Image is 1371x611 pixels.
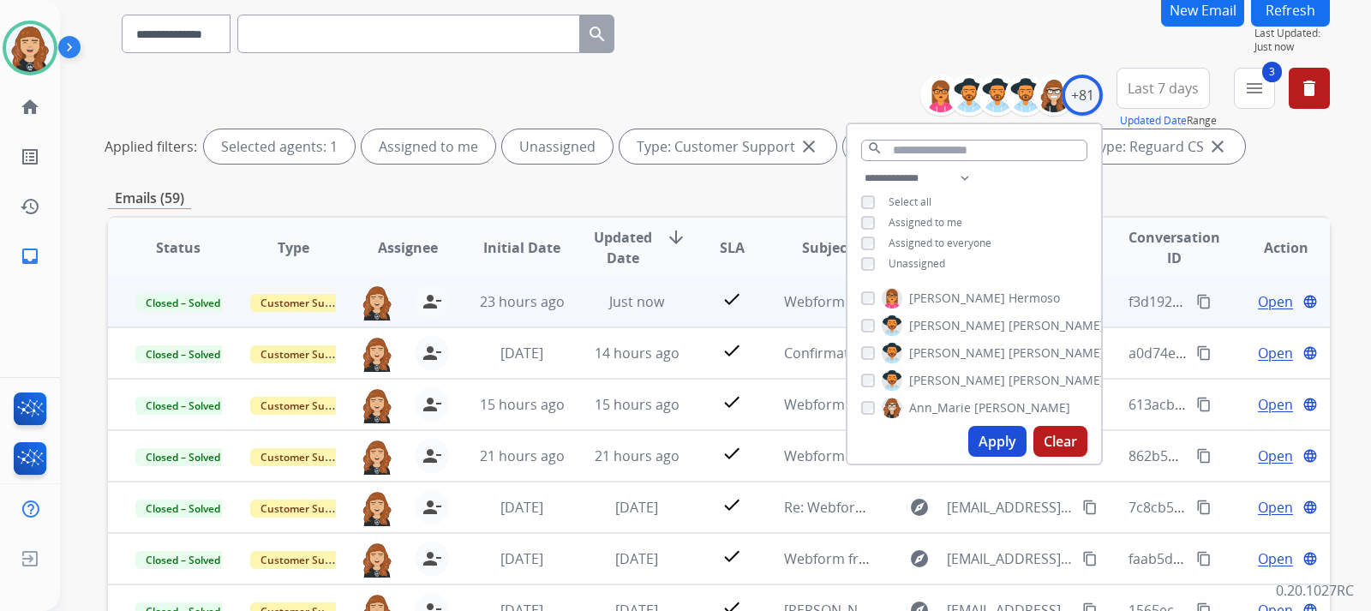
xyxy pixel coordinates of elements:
img: agent-avatar [360,439,394,475]
span: Just now [1254,40,1330,54]
span: Select all [889,195,931,209]
span: [PERSON_NAME] [909,317,1005,334]
span: 23 hours ago [480,292,565,311]
mat-icon: check [721,392,742,412]
mat-icon: close [1207,136,1228,157]
span: [PERSON_NAME] [909,290,1005,307]
span: [DATE] [615,549,658,568]
div: Assigned to me [362,129,495,164]
span: Open [1258,343,1293,363]
mat-icon: inbox [20,246,40,267]
div: Type: Customer Support [620,129,836,164]
mat-icon: delete [1299,78,1320,99]
span: [PERSON_NAME] [1009,372,1105,389]
mat-icon: menu [1244,78,1265,99]
img: agent-avatar [360,285,394,320]
mat-icon: explore [909,548,930,569]
span: Closed – Solved [135,345,230,363]
mat-icon: person_remove [422,497,442,518]
mat-icon: check [721,494,742,515]
div: Unassigned [502,129,613,164]
span: SLA [720,237,745,258]
mat-icon: search [587,24,608,45]
span: Type [278,237,309,258]
mat-icon: language [1302,397,1318,412]
span: 3 [1262,62,1282,82]
span: [PERSON_NAME] [1009,317,1105,334]
div: Type: Reguard CS [1075,129,1245,164]
span: Assignee [378,237,438,258]
span: Webform from [EMAIL_ADDRESS][DOMAIN_NAME] on [DATE] [784,292,1172,311]
button: Apply [968,426,1027,457]
img: agent-avatar [360,542,394,578]
img: agent-avatar [360,490,394,526]
mat-icon: check [721,340,742,361]
mat-icon: content_copy [1196,500,1212,515]
span: [PERSON_NAME] [909,344,1005,362]
mat-icon: content_copy [1196,294,1212,309]
div: Selected agents: 1 [204,129,355,164]
mat-icon: person_remove [422,291,442,312]
mat-icon: check [721,443,742,464]
span: 21 hours ago [595,446,680,465]
span: Open [1258,548,1293,569]
span: Ann_Marie [909,399,971,416]
span: [DATE] [500,549,543,568]
mat-icon: content_copy [1196,345,1212,361]
mat-icon: language [1302,448,1318,464]
span: Customer Support [250,500,362,518]
span: 15 hours ago [595,395,680,414]
span: Open [1258,291,1293,312]
span: Closed – Solved [135,500,230,518]
mat-icon: history [20,196,40,217]
span: [EMAIL_ADDRESS][DOMAIN_NAME] [947,497,1072,518]
span: Confirmation In: ACH Disbursement Addendum Signed on [DATE] [784,344,1205,362]
span: Customer Support [250,294,362,312]
span: Just now [609,292,664,311]
mat-icon: content_copy [1196,551,1212,566]
span: Closed – Solved [135,448,230,466]
p: Applied filters: [105,136,197,157]
mat-icon: language [1302,551,1318,566]
mat-icon: check [721,289,742,309]
mat-icon: content_copy [1082,500,1098,515]
mat-icon: arrow_downward [666,227,686,248]
p: Emails (59) [108,188,191,209]
span: Status [156,237,201,258]
mat-icon: person_remove [422,548,442,569]
span: Customer Support [250,551,362,569]
span: Range [1120,113,1217,128]
span: [DATE] [615,498,658,517]
span: Closed – Solved [135,397,230,415]
mat-icon: language [1302,345,1318,361]
span: Assigned to me [889,215,962,230]
div: +81 [1062,75,1103,116]
span: Webform from [EMAIL_ADDRESS][DOMAIN_NAME] on [DATE] [784,549,1172,568]
span: 21 hours ago [480,446,565,465]
div: Type: Shipping Protection [843,129,1068,164]
button: Clear [1033,426,1087,457]
span: 15 hours ago [480,395,565,414]
span: Customer Support [250,345,362,363]
span: Last Updated: [1254,27,1330,40]
span: Customer Support [250,448,362,466]
span: Last 7 days [1128,85,1199,92]
span: [DATE] [500,498,543,517]
span: [PERSON_NAME] [909,372,1005,389]
mat-icon: person_remove [422,446,442,466]
span: Customer Support [250,397,362,415]
img: agent-avatar [360,387,394,423]
span: Re: Webform from [EMAIL_ADDRESS][DOMAIN_NAME] on [DATE] [784,498,1195,517]
span: Hermoso [1009,290,1060,307]
span: Closed – Solved [135,294,230,312]
span: 14 hours ago [595,344,680,362]
span: Closed – Solved [135,551,230,569]
button: Last 7 days [1117,68,1210,109]
mat-icon: list_alt [20,147,40,167]
span: Webform from [EMAIL_ADDRESS][DOMAIN_NAME] on [DATE] [784,446,1172,465]
mat-icon: content_copy [1196,448,1212,464]
span: [PERSON_NAME] [1009,344,1105,362]
span: Unassigned [889,256,945,271]
span: Subject [802,237,853,258]
mat-icon: content_copy [1196,397,1212,412]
